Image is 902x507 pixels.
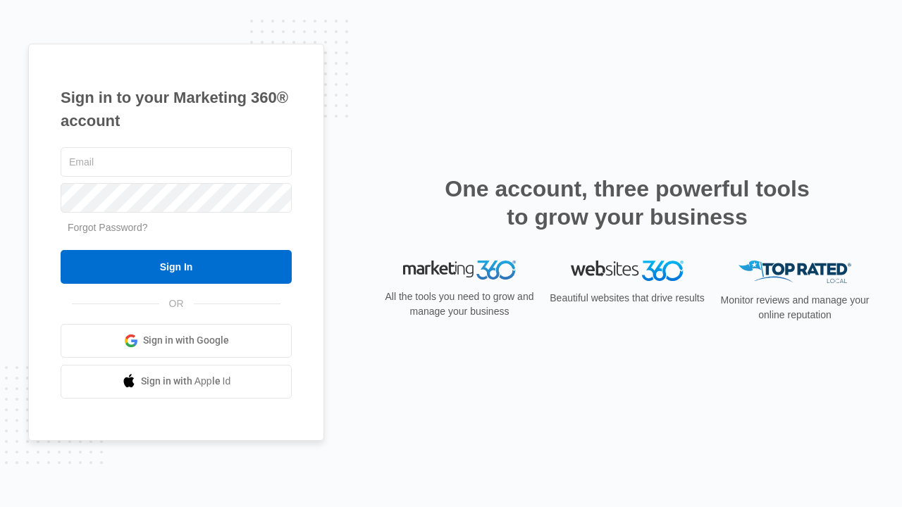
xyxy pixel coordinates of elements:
[143,333,229,348] span: Sign in with Google
[381,289,538,319] p: All the tools you need to grow and manage your business
[548,291,706,306] p: Beautiful websites that drive results
[68,222,148,233] a: Forgot Password?
[61,250,292,284] input: Sign In
[716,293,874,323] p: Monitor reviews and manage your online reputation
[159,296,194,311] span: OR
[739,261,851,284] img: Top Rated Local
[61,147,292,177] input: Email
[61,324,292,358] a: Sign in with Google
[571,261,684,281] img: Websites 360
[61,86,292,132] h1: Sign in to your Marketing 360® account
[61,365,292,399] a: Sign in with Apple Id
[141,374,231,389] span: Sign in with Apple Id
[403,261,516,280] img: Marketing 360
[440,175,814,231] h2: One account, three powerful tools to grow your business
